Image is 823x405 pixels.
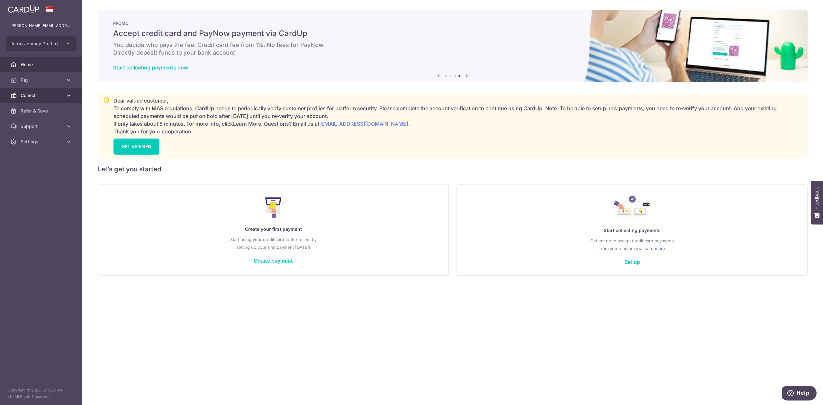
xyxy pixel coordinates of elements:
p: [PERSON_NAME][EMAIL_ADDRESS][DOMAIN_NAME] [10,22,72,29]
p: PROMO [113,21,792,26]
a: Set up [624,259,640,265]
a: Start collecting payments now [113,64,188,71]
h5: Let’s get you started [98,164,808,174]
iframe: Opens a widget where you can find more information [782,386,817,402]
a: GET VERIFIED [113,139,159,155]
span: Support [21,123,63,130]
img: CardUp [8,5,39,13]
a: [EMAIL_ADDRESS][DOMAIN_NAME] [319,121,408,127]
p: Start using your credit card to the fullest by setting up your first payment [DATE]! [111,236,436,251]
button: Feedback - Show survey [811,181,823,224]
span: Feedback [814,187,820,210]
img: Make Payment [265,197,282,218]
span: Settings [21,139,63,145]
img: Collect Payment [614,196,650,219]
span: Home [21,61,63,68]
span: Intriq Journey Pte Ltd [12,40,59,47]
h6: You decide who pays the fee: Credit card fee from 1%. No fees for PayNow. Directly deposit funds ... [113,41,792,57]
p: Get set up to accept credit card payments from your customers. [470,237,794,252]
span: Pay [21,77,63,83]
p: Create your first payment [111,225,436,233]
img: paynow Banner [98,10,808,82]
span: Collect [21,92,63,99]
p: Start collecting payments [470,227,794,234]
a: Learn more [642,245,665,252]
a: Create payment [254,257,293,264]
h5: Accept credit card and PayNow payment via CardUp [113,28,792,39]
a: Learn More [233,121,261,127]
p: Dear valued customer, To comply with MAS regulations, CardUp needs to periodically verify custome... [113,97,802,135]
button: Intriq Journey Pte Ltd [6,36,77,51]
span: Refer & Save [21,108,63,114]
